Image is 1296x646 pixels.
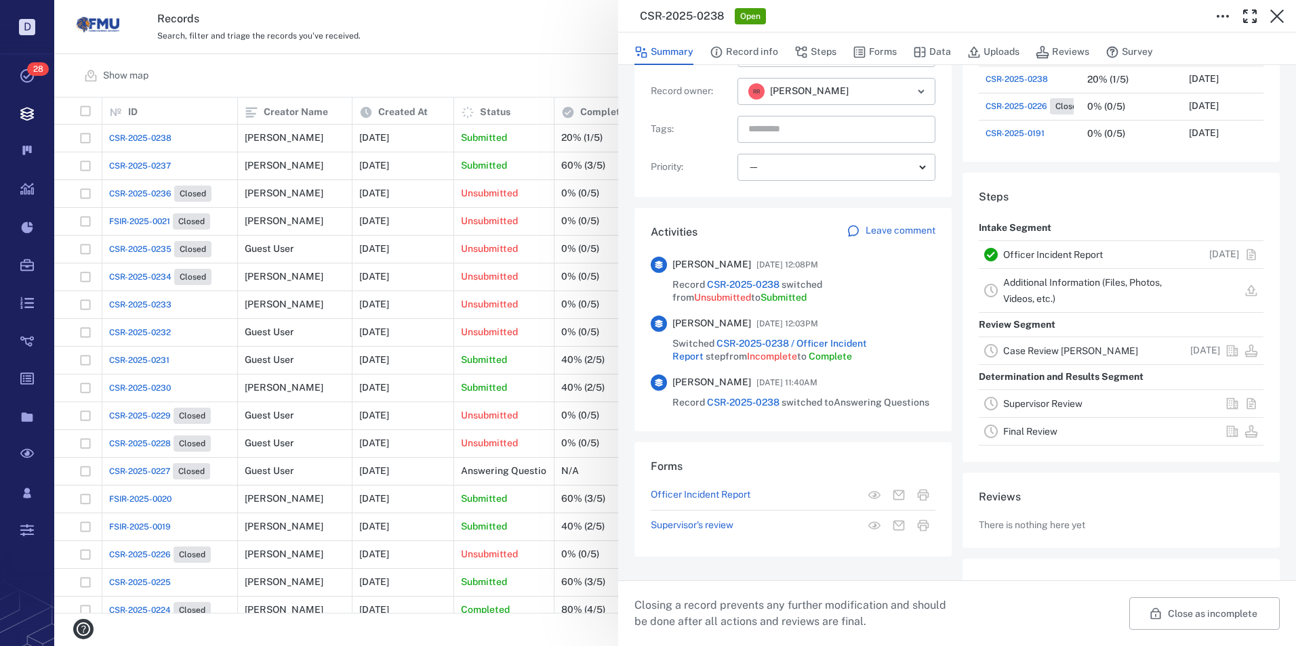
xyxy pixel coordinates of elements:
[911,513,935,538] button: Print form
[651,519,733,532] a: Supervisor's review
[862,483,887,507] button: View form in the step
[1209,3,1236,30] button: Toggle to Edit Boxes
[979,489,1263,505] h6: Reviews
[1129,597,1280,630] button: Close as incomplete
[770,85,849,98] span: [PERSON_NAME]
[651,224,697,240] h6: Activities
[634,208,952,442] div: ActivitiesLeave comment[PERSON_NAME][DATE] 12:08PMRecord CSR-2025-0238 switched fromUnsubmittedto...
[1087,74,1129,85] div: 20% (1/5)
[986,98,1087,114] a: CSR-2025-0226Closed
[747,351,797,362] span: Incomplete
[710,39,778,65] button: Record info
[1053,101,1085,112] span: Closed
[672,258,751,272] span: [PERSON_NAME]
[866,224,935,238] p: Leave comment
[672,278,935,305] span: Record switched from to
[979,313,1055,337] p: Review Segment
[651,85,732,98] p: Record owner :
[979,189,1263,205] h6: Steps
[640,8,724,24] h3: CSR-2025-0238
[979,365,1143,389] p: Determination and Results Segment
[847,224,935,240] a: Leave comment
[672,376,751,389] span: [PERSON_NAME]
[707,279,779,290] a: CSR-2025-0238
[986,73,1048,85] a: CSR-2025-0238
[912,82,931,101] button: Open
[853,39,897,65] button: Forms
[963,473,1280,559] div: ReviewsThere is nothing here yet
[1087,129,1125,139] div: 0% (0/5)
[963,173,1280,473] div: StepsIntake SegmentOfficer Incident Report[DATE]Additional Information (Files, Photos, Videos, et...
[1003,345,1138,356] a: Case Review [PERSON_NAME]
[1209,248,1239,261] p: [DATE]
[862,513,887,538] button: View form in the step
[756,374,817,391] span: [DATE] 11:40AM
[986,127,1045,139] a: CSR-2025-0191
[911,483,935,507] button: Print form
[651,123,732,136] p: Tags :
[1189,127,1219,140] p: [DATE]
[913,39,951,65] button: Data
[707,397,779,408] a: CSR-2025-0238
[979,519,1085,532] p: There is nothing here yet
[651,488,750,502] a: Officer Incident Report
[986,100,1047,112] span: CSR-2025-0226
[1263,3,1291,30] button: Close
[834,397,929,408] span: Answering Questions
[1003,398,1082,409] a: Supervisor Review
[794,39,836,65] button: Steps
[887,513,911,538] button: Mail form
[1087,102,1125,112] div: 0% (0/5)
[651,160,732,174] p: Priority :
[887,483,911,507] button: Mail form
[761,292,807,303] span: Submitted
[1236,3,1263,30] button: Toggle Fullscreen
[672,338,867,362] a: CSR-2025-0238 / Officer Incident Report
[27,62,49,76] span: 28
[694,292,751,303] span: Unsubmitted
[737,11,763,22] span: Open
[672,396,929,410] span: Record switched to
[1106,39,1153,65] button: Survey
[979,216,1051,240] p: Intake Segment
[19,19,35,35] p: D
[967,39,1019,65] button: Uploads
[809,351,852,362] span: Complete
[1190,344,1220,358] p: [DATE]
[672,317,751,330] span: [PERSON_NAME]
[748,159,914,175] div: —
[979,579,1021,595] h6: Uploads
[634,39,693,65] button: Summary
[1036,39,1089,65] button: Reviews
[1189,72,1219,86] p: [DATE]
[1003,249,1103,260] a: Officer Incident Report
[1189,100,1219,113] p: [DATE]
[1003,426,1057,437] a: Final Review
[31,9,58,22] span: Help
[651,458,935,475] h6: Forms
[634,597,957,630] p: Closing a record prevents any further modification and should be done after all actions and revie...
[634,442,952,567] div: FormsOfficer Incident ReportView form in the stepMail formPrint formSupervisor's reviewView form ...
[756,316,818,332] span: [DATE] 12:03PM
[748,83,765,100] div: R R
[756,257,818,273] span: [DATE] 12:08PM
[672,337,935,364] span: Switched step from to
[1003,277,1162,304] a: Additional Information (Files, Photos, Videos, etc.)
